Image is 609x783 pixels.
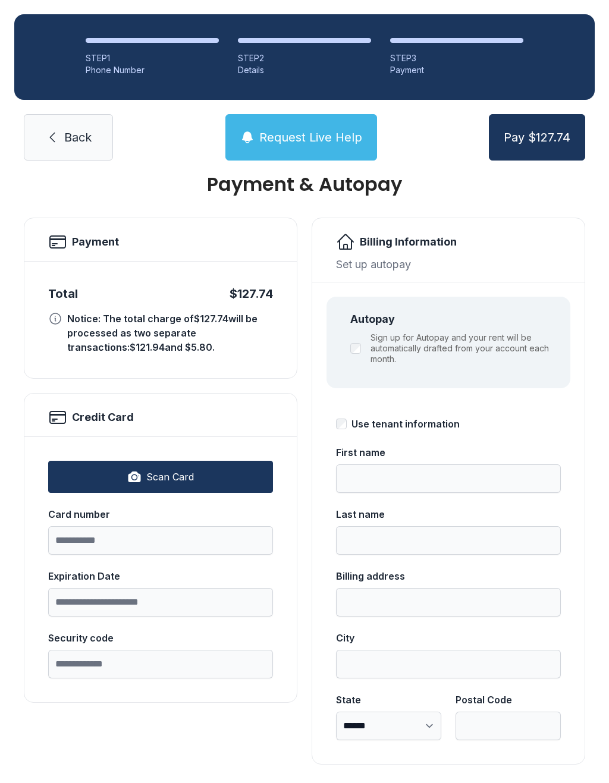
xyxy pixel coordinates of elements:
div: Details [238,64,371,76]
h2: Billing Information [360,234,457,250]
div: Phone Number [86,64,219,76]
div: STEP 3 [390,52,523,64]
div: $127.74 [230,285,273,302]
div: Use tenant information [351,417,460,431]
input: Billing address [336,588,561,617]
input: Expiration Date [48,588,273,617]
h2: Payment [72,234,119,250]
div: Postal Code [456,693,561,707]
h2: Credit Card [72,409,134,426]
div: Set up autopay [336,256,561,272]
label: Sign up for Autopay and your rent will be automatically drafted from your account each month. [371,332,556,364]
div: City [336,631,561,645]
h1: Payment & Autopay [24,175,585,194]
div: Security code [48,631,273,645]
div: STEP 1 [86,52,219,64]
span: Back [64,129,92,146]
input: Security code [48,650,273,678]
div: Notice: The total charge of $127.74 will be processed as two separate transactions: $121.94 and $... [67,312,273,354]
div: Billing address [336,569,561,583]
input: Card number [48,526,273,555]
input: First name [336,464,561,493]
select: State [336,712,441,740]
div: Card number [48,507,273,521]
div: First name [336,445,561,460]
div: Payment [390,64,523,76]
input: Postal Code [456,712,561,740]
div: Expiration Date [48,569,273,583]
div: Autopay [350,311,556,328]
input: Last name [336,526,561,555]
div: Total [48,285,78,302]
div: STEP 2 [238,52,371,64]
input: City [336,650,561,678]
span: Request Live Help [259,129,362,146]
div: Last name [336,507,561,521]
span: Scan Card [146,470,194,484]
span: Pay $127.74 [504,129,570,146]
div: State [336,693,441,707]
